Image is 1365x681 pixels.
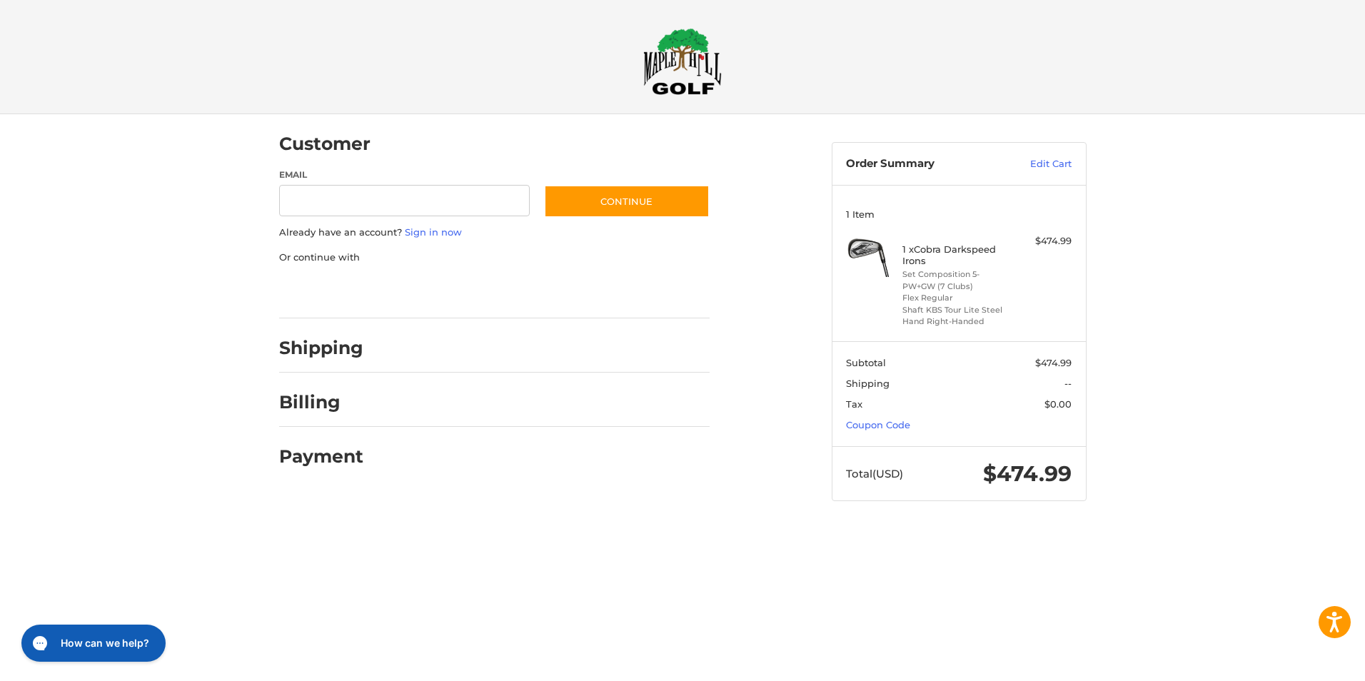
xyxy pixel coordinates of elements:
iframe: PayPal-paypal [274,278,381,304]
a: Sign in now [405,226,462,238]
h2: Billing [279,391,363,413]
a: Coupon Code [846,419,910,430]
li: Set Composition 5-PW+GW (7 Clubs) [902,268,1012,292]
h4: 1 x Cobra Darkspeed Irons [902,243,1012,267]
h2: Customer [279,133,371,155]
h3: Order Summary [846,157,999,171]
li: Hand Right-Handed [902,316,1012,328]
img: Maple Hill Golf [643,28,722,95]
span: Shipping [846,378,890,389]
label: Email [279,168,530,181]
li: Shaft KBS Tour Lite Steel [902,304,1012,316]
span: $474.99 [983,460,1072,487]
span: $0.00 [1044,398,1072,410]
iframe: Gorgias live chat messenger [14,620,170,667]
button: Continue [544,185,710,218]
span: Subtotal [846,357,886,368]
a: Edit Cart [999,157,1072,171]
span: Tax [846,398,862,410]
p: Already have an account? [279,226,710,240]
div: $474.99 [1015,234,1072,248]
h2: Payment [279,445,363,468]
h3: 1 Item [846,208,1072,220]
span: $474.99 [1035,357,1072,368]
iframe: Google Customer Reviews [1247,642,1365,681]
span: -- [1064,378,1072,389]
h2: Shipping [279,337,363,359]
iframe: PayPal-paylater [396,278,503,304]
li: Flex Regular [902,292,1012,304]
span: Total (USD) [846,467,903,480]
iframe: PayPal-venmo [516,278,623,304]
p: Or continue with [279,251,710,265]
